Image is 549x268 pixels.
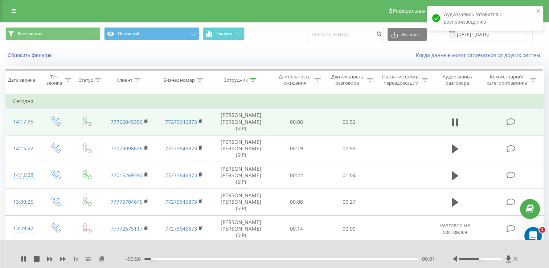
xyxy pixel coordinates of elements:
div: Сотрудник [224,77,248,83]
span: Реферальная программа [393,8,452,14]
a: 77773704645 [111,198,143,205]
td: 00:27 [323,189,375,216]
div: Тип звонка [46,74,63,86]
div: 14:17:35 [13,115,32,129]
span: - 00:50 [126,255,144,263]
div: Длительность разговора [329,74,365,86]
div: Дата звонка [8,77,35,83]
td: 00:22 [270,162,323,189]
td: 00:14 [270,215,323,242]
a: 77765045356 [111,118,143,125]
td: 00:52 [323,109,375,135]
iframe: Intercom live chat [524,227,542,244]
div: Название схемы переадресации [382,74,420,86]
a: 77772575117 [111,225,143,232]
span: Разговор не состоялся [440,222,470,235]
div: Длительность ожидания [277,74,313,86]
td: 00:00 [323,215,375,242]
button: Сбросить фильтры [5,52,56,58]
button: Экспорт [388,28,427,41]
button: График [203,27,245,40]
td: [PERSON_NAME] [PERSON_NAME] (SIP) [212,189,270,216]
button: close [536,8,541,15]
a: 77273646873 [165,172,197,179]
td: [PERSON_NAME] [PERSON_NAME] (SIP) [212,215,270,242]
a: 77273646873 [165,198,197,205]
div: Клиент [116,77,132,83]
div: Аудиозапись готовится к воспроизведению [427,6,543,31]
span: Все звонки [17,31,42,37]
button: Основной [104,27,199,40]
a: 77273646873 [165,145,197,152]
td: Сегодня [6,94,544,109]
div: 13:30:25 [13,195,32,209]
td: 00:59 [323,135,375,162]
div: Аудиозапись разговора [437,74,479,86]
td: 00:19 [270,135,323,162]
input: Поиск по номеру [307,28,384,41]
button: Все звонки [5,27,101,40]
td: 01:04 [323,162,375,189]
span: 1 x [73,255,78,263]
span: 1 [539,227,545,233]
div: 13:29:42 [13,222,32,236]
a: 77273646873 [165,225,197,232]
a: 77073098636 [111,145,143,152]
span: График [216,31,232,36]
span: 00:01 [422,255,435,263]
a: Когда данные могут отличаться от других систем [416,52,544,58]
a: 77273646873 [165,118,197,125]
div: Бизнес номер [163,77,195,83]
div: Статус [78,77,93,83]
div: Accessibility label [479,257,482,260]
div: 14:12:28 [13,168,32,182]
div: Комментарий/категория звонка [486,74,528,86]
a: 77015269390 [111,172,143,179]
div: 14:15:22 [13,142,32,156]
td: [PERSON_NAME] [PERSON_NAME] (SIP) [212,162,270,189]
td: 00:08 [270,109,323,135]
div: Accessibility label [151,257,154,260]
td: [PERSON_NAME] [PERSON_NAME] (SIP) [212,109,270,135]
td: [PERSON_NAME] [PERSON_NAME] (SIP) [212,135,270,162]
td: 00:08 [270,189,323,216]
